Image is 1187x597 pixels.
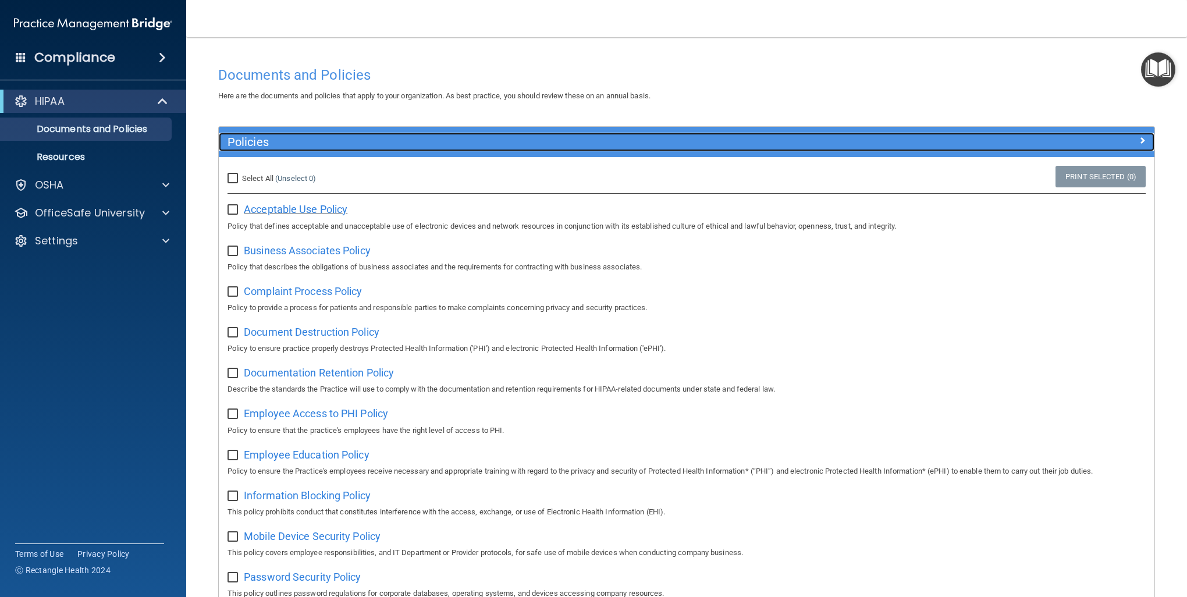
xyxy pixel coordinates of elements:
[35,206,145,220] p: OfficeSafe University
[228,505,1146,519] p: This policy prohibits conduct that constitutes interference with the access, exchange, or use of ...
[1055,166,1146,187] a: Print Selected (0)
[228,546,1146,560] p: This policy covers employee responsibilities, and IT Department or Provider protocols, for safe u...
[14,178,169,192] a: OSHA
[35,94,65,108] p: HIPAA
[15,564,111,576] span: Ⓒ Rectangle Health 2024
[986,515,1173,561] iframe: Drift Widget Chat Controller
[228,174,241,183] input: Select All (Unselect 0)
[244,489,371,502] span: Information Blocking Policy
[228,342,1146,356] p: Policy to ensure practice properly destroys Protected Health Information ('PHI') and electronic P...
[35,234,78,248] p: Settings
[244,407,388,420] span: Employee Access to PHI Policy
[14,206,169,220] a: OfficeSafe University
[244,285,362,297] span: Complaint Process Policy
[244,326,379,338] span: Document Destruction Policy
[244,367,394,379] span: Documentation Retention Policy
[35,178,64,192] p: OSHA
[244,244,371,257] span: Business Associates Policy
[228,133,1146,151] a: Policies
[34,49,115,66] h4: Compliance
[14,12,172,35] img: PMB logo
[77,548,130,560] a: Privacy Policy
[228,301,1146,315] p: Policy to provide a process for patients and responsible parties to make complaints concerning pr...
[228,136,912,148] h5: Policies
[228,464,1146,478] p: Policy to ensure the Practice's employees receive necessary and appropriate training with regard ...
[15,548,63,560] a: Terms of Use
[8,151,166,163] p: Resources
[1141,52,1175,87] button: Open Resource Center
[228,219,1146,233] p: Policy that defines acceptable and unacceptable use of electronic devices and network resources i...
[244,203,347,215] span: Acceptable Use Policy
[228,424,1146,438] p: Policy to ensure that the practice's employees have the right level of access to PHI.
[218,67,1155,83] h4: Documents and Policies
[8,123,166,135] p: Documents and Policies
[14,94,169,108] a: HIPAA
[244,530,381,542] span: Mobile Device Security Policy
[218,91,651,100] span: Here are the documents and policies that apply to your organization. As best practice, you should...
[244,449,369,461] span: Employee Education Policy
[242,174,273,183] span: Select All
[14,234,169,248] a: Settings
[228,382,1146,396] p: Describe the standards the Practice will use to comply with the documentation and retention requi...
[228,260,1146,274] p: Policy that describes the obligations of business associates and the requirements for contracting...
[275,174,316,183] a: (Unselect 0)
[244,571,361,583] span: Password Security Policy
